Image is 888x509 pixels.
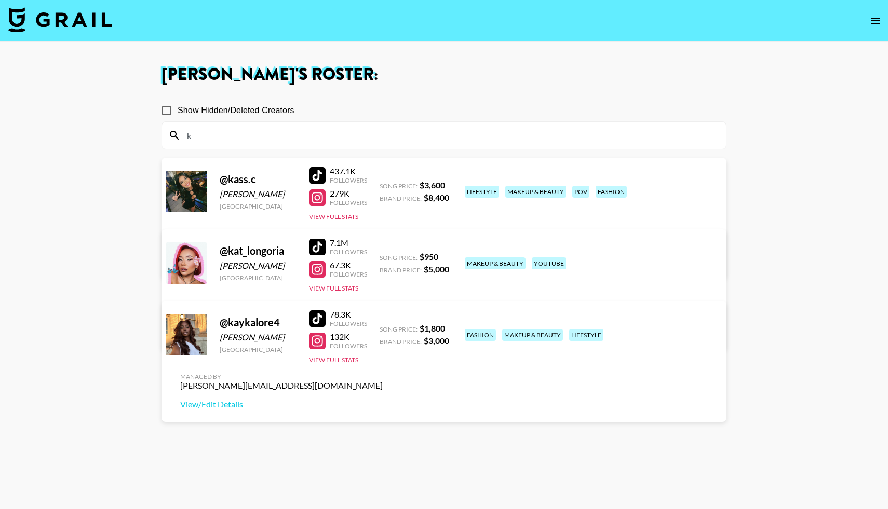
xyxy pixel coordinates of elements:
[424,264,449,274] strong: $ 5,000
[220,332,297,342] div: [PERSON_NAME]
[220,346,297,353] div: [GEOGRAPHIC_DATA]
[569,329,603,341] div: lifestyle
[8,7,112,32] img: Grail Talent
[330,188,367,199] div: 279K
[330,342,367,350] div: Followers
[465,257,526,269] div: makeup & beauty
[532,257,566,269] div: youtube
[380,266,422,274] span: Brand Price:
[596,186,627,198] div: fashion
[465,186,499,198] div: lifestyle
[424,336,449,346] strong: $ 3,000
[420,323,445,333] strong: $ 1,800
[330,176,367,184] div: Followers
[220,173,297,186] div: @ kass.c
[330,260,367,270] div: 67.3K
[309,356,358,364] button: View Full Stats
[309,213,358,221] button: View Full Stats
[502,329,563,341] div: makeup & beauty
[220,189,297,199] div: [PERSON_NAME]
[181,127,720,144] input: Search by User Name
[180,399,383,409] a: View/Edit Details
[380,338,422,346] span: Brand Price:
[572,186,589,198] div: pov
[330,332,367,342] div: 132K
[380,254,418,262] span: Song Price:
[330,309,367,320] div: 78.3K
[180,380,383,391] div: [PERSON_NAME][EMAIL_ADDRESS][DOMAIN_NAME]
[424,192,449,202] strong: $ 8,400
[465,329,496,341] div: fashion
[178,104,294,117] span: Show Hidden/Deleted Creators
[330,166,367,176] div: 437.1K
[220,202,297,210] div: [GEOGRAPHIC_DATA]
[420,252,438,262] strong: $ 950
[309,284,358,292] button: View Full Stats
[505,186,566,198] div: makeup & beauty
[330,199,367,207] div: Followers
[330,320,367,327] div: Followers
[380,182,418,190] span: Song Price:
[180,373,383,380] div: Managed By
[162,66,726,83] h1: [PERSON_NAME] 's Roster:
[380,325,418,333] span: Song Price:
[330,238,367,248] div: 7.1M
[330,270,367,278] div: Followers
[220,244,297,257] div: @ kat_longoria
[380,195,422,202] span: Brand Price:
[220,274,297,282] div: [GEOGRAPHIC_DATA]
[420,180,445,190] strong: $ 3,600
[330,248,367,256] div: Followers
[220,260,297,271] div: [PERSON_NAME]
[220,316,297,329] div: @ kaykalore4
[865,10,886,31] button: open drawer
